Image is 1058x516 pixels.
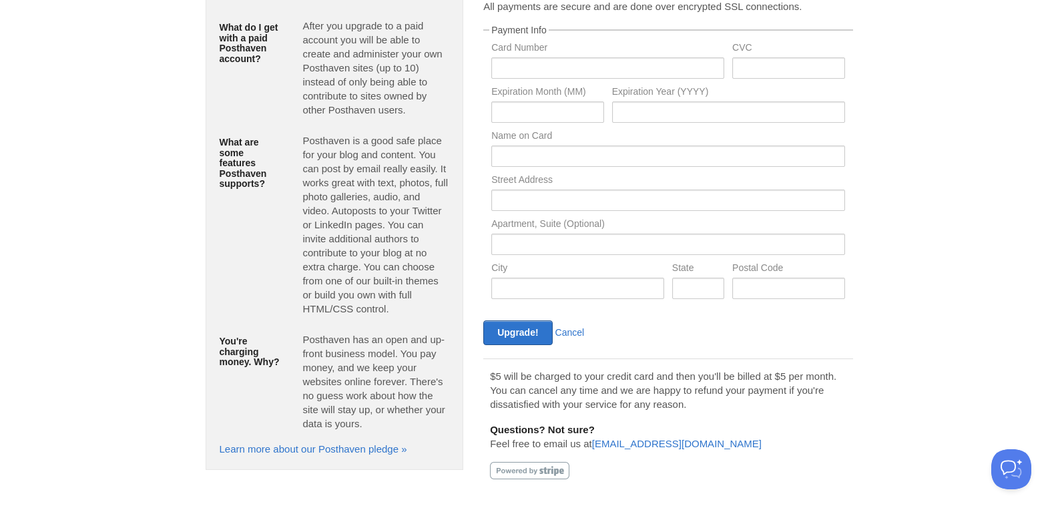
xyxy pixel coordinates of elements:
[555,327,585,338] a: Cancel
[991,449,1031,489] iframe: Help Scout Beacon - Open
[490,423,846,451] p: Feel free to email us at
[592,438,762,449] a: [EMAIL_ADDRESS][DOMAIN_NAME]
[220,23,283,64] h5: What do I get with a paid Posthaven account?
[220,336,283,367] h5: You're charging money. Why?
[220,138,283,189] h5: What are some features Posthaven supports?
[612,87,845,99] label: Expiration Year (YYYY)
[672,263,724,276] label: State
[302,134,449,316] p: Posthaven is a good safe place for your blog and content. You can post by email really easily. It...
[491,263,664,276] label: City
[491,175,844,188] label: Street Address
[490,424,595,435] b: Questions? Not sure?
[302,19,449,117] p: After you upgrade to a paid account you will be able to create and administer your own Posthaven ...
[491,43,724,55] label: Card Number
[490,369,846,411] p: $5 will be charged to your credit card and then you'll be billed at $5 per month. You can cancel ...
[491,131,844,144] label: Name on Card
[220,443,407,455] a: Learn more about our Posthaven pledge »
[302,332,449,431] p: Posthaven has an open and up-front business model. You pay money, and we keep your websites onlin...
[483,320,552,345] input: Upgrade!
[491,219,844,232] label: Apartment, Suite (Optional)
[732,43,844,55] label: CVC
[489,25,549,35] legend: Payment Info
[732,263,844,276] label: Postal Code
[491,87,603,99] label: Expiration Month (MM)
